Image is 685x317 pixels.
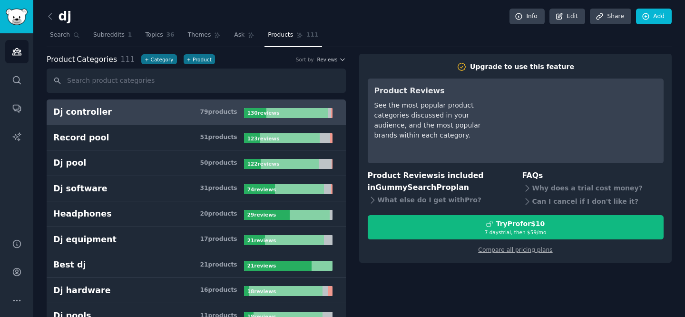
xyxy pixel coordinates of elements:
[53,208,112,220] div: Headphones
[247,110,280,116] b: 130 review s
[141,54,176,64] button: +Category
[247,288,276,294] b: 18 review s
[53,157,86,169] div: Dj pool
[47,227,346,253] a: Dj equipment17products21reviews
[47,252,346,278] a: Best dj21products21reviews
[200,133,237,142] div: 51 product s
[47,278,346,304] a: Dj hardware16products18reviews
[200,235,237,244] div: 17 product s
[47,69,346,93] input: Search product categories
[128,31,132,40] span: 1
[317,56,338,63] span: Reviews
[368,229,663,236] div: 7 days trial, then $ 59 /mo
[187,56,191,63] span: +
[636,9,672,25] a: Add
[264,28,322,47] a: Products111
[47,28,83,47] a: Search
[90,28,135,47] a: Subreddits1
[509,9,545,25] a: Info
[522,195,664,208] div: Can I cancel if I don't like it?
[522,182,664,195] div: Why does a trial cost money?
[53,259,86,271] div: Best dj
[47,176,346,202] a: Dj software31products74reviews
[247,136,280,141] b: 123 review s
[6,9,28,25] img: GummySearch logo
[200,159,237,168] div: 50 product s
[247,212,276,218] b: 29 review s
[234,31,245,40] span: Ask
[53,183,108,195] div: Dj software
[120,55,135,64] span: 111
[374,85,501,97] h3: Product Reviews
[247,263,276,268] b: 21 review s
[47,99,346,125] a: Dj controller79products130reviews
[317,56,346,63] button: Reviews
[47,9,71,24] h2: dj
[368,215,664,239] button: TryProfor$107 daystrial, then $59/mo
[185,28,225,47] a: Themes
[247,238,276,243] b: 21 review s
[368,170,509,193] h3: Product Reviews is included in plan
[368,193,509,207] div: What else do I get with Pro ?
[200,184,237,193] div: 31 product s
[522,170,664,182] h3: FAQs
[590,9,631,25] a: Share
[145,56,149,63] span: +
[247,161,280,167] b: 122 review s
[200,286,237,295] div: 16 product s
[478,247,552,253] a: Compare all pricing plans
[188,31,211,40] span: Themes
[53,234,117,246] div: Dj equipment
[374,100,501,140] div: See the most popular product categories discussed in your audience, and the most popular brands w...
[549,9,585,25] a: Edit
[496,219,545,229] div: Try Pro for $10
[268,31,293,40] span: Products
[306,31,319,40] span: 111
[47,125,346,151] a: Record pool51products123reviews
[200,261,237,269] div: 21 product s
[53,132,109,144] div: Record pool
[166,31,175,40] span: 36
[53,106,112,118] div: Dj controller
[200,210,237,218] div: 20 product s
[47,150,346,176] a: Dj pool50products122reviews
[247,187,276,192] b: 74 review s
[47,201,346,227] a: Headphones20products29reviews
[53,285,111,297] div: Dj hardware
[184,54,215,64] button: +Product
[47,54,117,66] span: Categories
[145,31,163,40] span: Topics
[47,54,75,66] span: Product
[470,62,574,72] div: Upgrade to use this feature
[296,56,314,63] div: Sort by
[50,31,70,40] span: Search
[93,31,125,40] span: Subreddits
[231,28,258,47] a: Ask
[200,108,237,117] div: 79 product s
[142,28,177,47] a: Topics36
[375,183,450,192] span: GummySearch Pro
